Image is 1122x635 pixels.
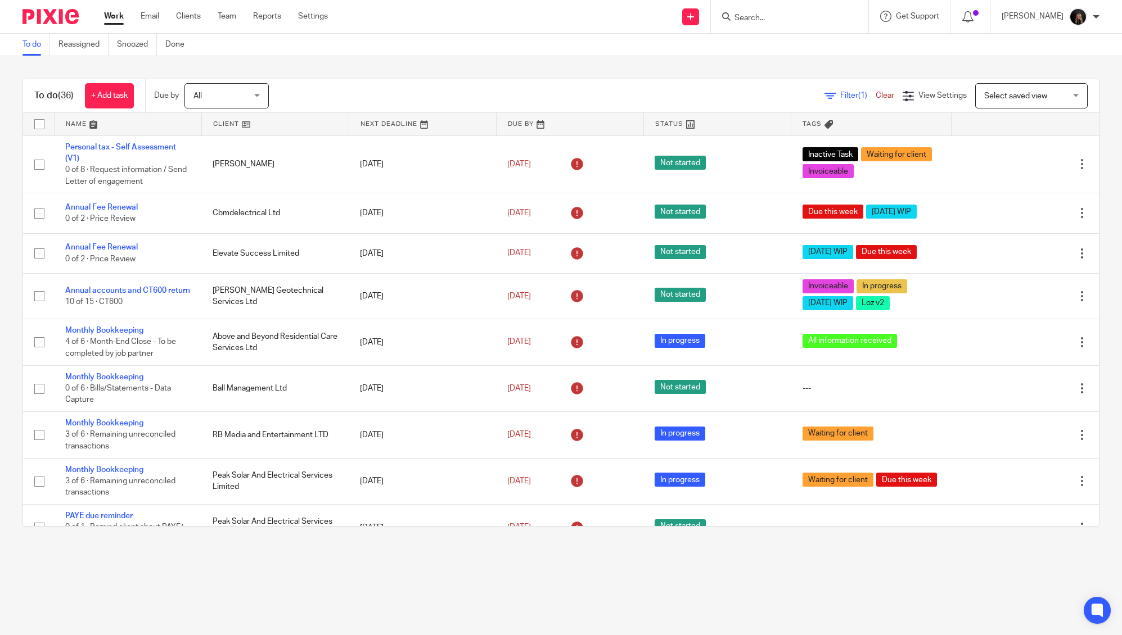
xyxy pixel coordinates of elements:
a: Email [141,11,159,22]
span: Tags [803,121,822,127]
span: [DATE] [507,250,531,257]
span: Waiting for client [803,473,873,487]
span: Invoiceable [803,279,854,293]
span: [DATE] WIP [866,205,917,219]
a: Reports [253,11,281,22]
a: Team [218,11,236,22]
span: Not started [655,288,706,302]
a: Done [165,34,193,56]
a: Annual Fee Renewal [65,203,138,211]
span: Loz v2 [856,296,890,310]
td: Above and Beyond Residential Care Services Ltd [201,319,349,365]
div: --- [803,383,940,394]
span: Not started [655,519,706,533]
td: RB Media and Entertainment LTD [201,412,349,458]
span: (36) [58,91,74,100]
span: In progress [655,473,705,487]
span: All information received [803,334,897,348]
span: Due this week [876,473,937,487]
span: 0 of 8 · Request information / Send Letter of engagement [65,166,187,185]
td: [DATE] [349,319,496,365]
h1: To do [34,90,74,102]
span: Due this week [803,205,863,219]
span: Due this week [856,245,917,259]
span: [DATE] [507,338,531,346]
a: Clients [176,11,201,22]
a: Monthly Bookkeeping [65,419,143,427]
span: Inactive Task [803,147,858,161]
a: To do [22,34,50,56]
span: Filter [840,92,876,99]
td: Elevate Success Limited [201,233,349,273]
span: 0 of 6 · Bills/Statements - Data Capture [65,384,171,404]
p: Due by [154,90,179,101]
a: Annual Fee Renewal [65,243,138,251]
img: 455A9867.jpg [1069,8,1087,26]
td: Peak Solar And Electrical Services Limited [201,458,349,504]
td: [PERSON_NAME] Geotechnical Services Ltd [201,274,349,319]
td: [PERSON_NAME] [201,135,349,193]
span: Not started [655,156,706,170]
span: [DATE] [507,524,531,532]
a: Snoozed [117,34,157,56]
td: [DATE] [349,135,496,193]
span: 0 of 2 · Price Review [65,255,136,263]
span: View Settings [918,92,967,99]
span: Select saved view [984,92,1047,100]
a: + Add task [85,83,134,108]
td: [DATE] [349,365,496,411]
span: (1) [858,92,867,99]
td: [DATE] [349,458,496,504]
span: 3 of 6 · Remaining unreconciled transactions [65,477,175,497]
a: Work [104,11,124,22]
span: Get Support [896,12,939,20]
a: PAYE due reminder [65,512,133,520]
span: Not started [655,380,706,394]
span: [DATE] [507,292,531,300]
a: Monthly Bookkeeping [65,466,143,474]
span: 10 of 15 · CT600 [65,298,123,306]
td: [DATE] [349,412,496,458]
td: [DATE] [349,193,496,233]
td: Peak Solar And Electrical Services Limited [201,505,349,551]
td: [DATE] [349,274,496,319]
span: Not started [655,205,706,219]
a: Settings [298,11,328,22]
a: Annual accounts and CT600 return [65,287,190,294]
td: [DATE] [349,505,496,551]
span: Waiting for client [803,427,873,441]
a: Personal tax - Self Assessment (V1) [65,143,176,162]
a: Clear [876,92,894,99]
span: [DATE] [507,384,531,392]
span: [DATE] [507,431,531,439]
span: 3 of 6 · Remaining unreconciled transactions [65,431,175,451]
span: Invoiceable [803,164,854,178]
span: [DATE] [507,160,531,168]
span: [DATE] WIP [803,296,853,310]
span: In progress [655,334,705,348]
img: Pixie [22,9,79,24]
a: Reassigned [58,34,109,56]
span: [DATE] [507,209,531,217]
td: Ball Management Ltd [201,365,349,411]
a: Monthly Bookkeeping [65,326,143,334]
span: Not started [655,245,706,259]
a: Monthly Bookkeeping [65,373,143,381]
span: 0 of 2 · Price Review [65,215,136,223]
span: All [193,92,202,100]
span: Waiting for client [861,147,932,161]
p: [PERSON_NAME] [1002,11,1064,22]
div: --- [803,522,940,533]
td: Cbmdelectrical Ltd [201,193,349,233]
span: 4 of 6 · Month-End Close - To be completed by job partner [65,338,176,358]
span: In progress [655,427,705,441]
input: Search [733,13,835,24]
span: In progress [857,279,907,293]
span: [DATE] [507,477,531,485]
td: [DATE] [349,233,496,273]
span: [DATE] WIP [803,245,853,259]
span: 0 of 1 · Remind client about PAYE/ CIS amount due on or before 22nd [65,524,186,543]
